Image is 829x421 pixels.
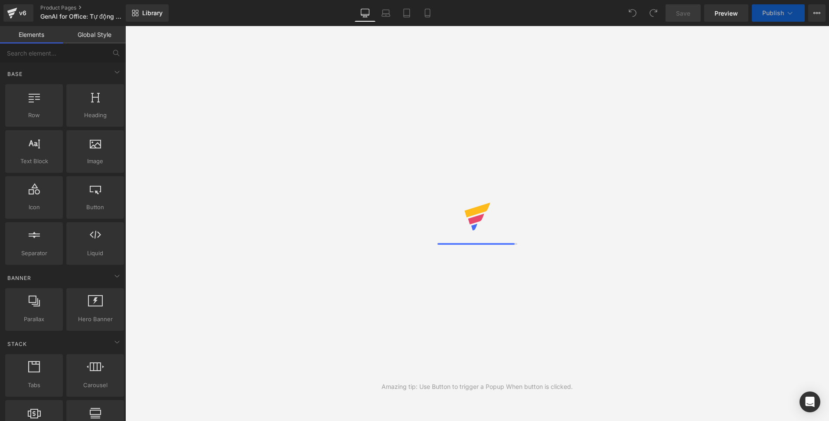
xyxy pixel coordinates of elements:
span: Banner [7,274,32,282]
div: Amazing tip: Use Button to trigger a Popup When button is clicked. [382,382,573,391]
a: Product Pages [40,4,140,11]
span: Liquid [69,249,121,258]
span: Library [142,9,163,17]
span: Preview [715,9,738,18]
span: Hero Banner [69,315,121,324]
span: Tabs [8,381,60,390]
span: GenAI for Office: Tự động hóa Google Sheets, Slide, Lịch trình và Botchat [40,13,124,20]
a: Tablet [396,4,417,22]
a: v6 [3,4,33,22]
a: Global Style [63,26,126,43]
button: More [808,4,826,22]
button: Redo [645,4,662,22]
span: Stack [7,340,28,348]
a: Preview [704,4,748,22]
a: Desktop [355,4,375,22]
span: Row [8,111,60,120]
a: Laptop [375,4,396,22]
span: Text Block [8,157,60,166]
span: Parallax [8,315,60,324]
span: Heading [69,111,121,120]
span: Button [69,203,121,212]
span: Separator [8,249,60,258]
a: Mobile [417,4,438,22]
span: Carousel [69,381,121,390]
a: New Library [126,4,169,22]
span: Image [69,157,121,166]
span: Icon [8,203,60,212]
button: Publish [752,4,805,22]
span: Save [676,9,690,18]
button: Undo [624,4,641,22]
span: Publish [762,10,784,16]
span: Base [7,70,23,78]
div: Open Intercom Messenger [800,391,820,412]
div: v6 [17,7,28,19]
